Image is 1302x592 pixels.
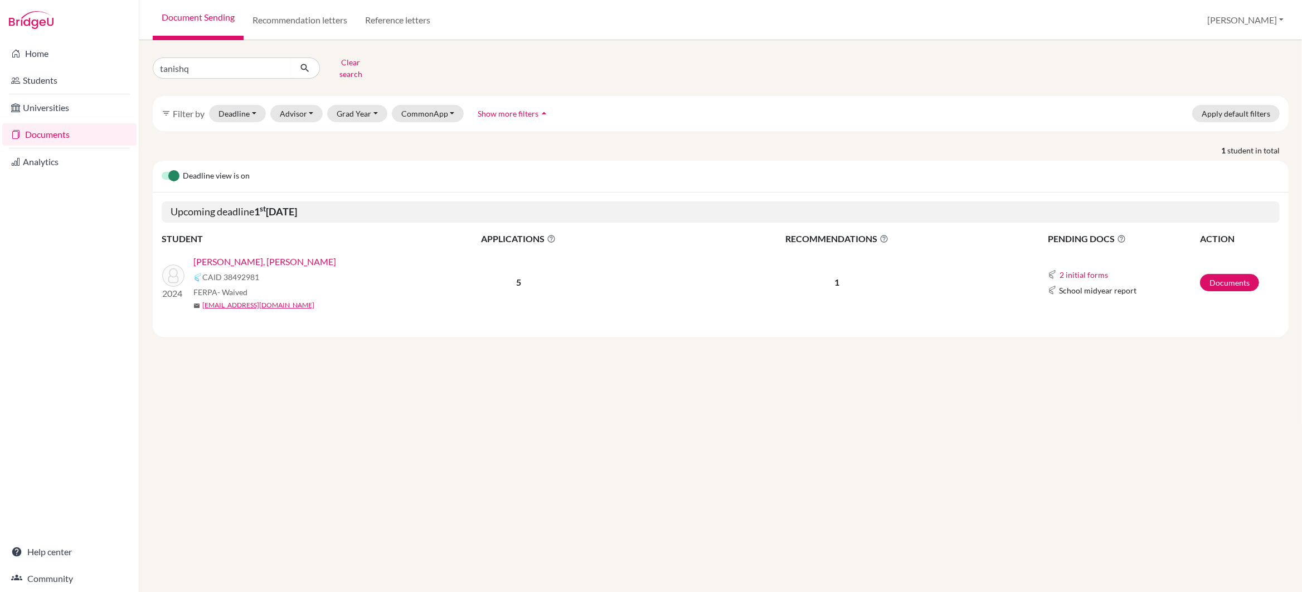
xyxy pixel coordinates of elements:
h5: Upcoming deadline [162,201,1280,223]
span: student in total [1227,145,1289,156]
a: Documents [1200,274,1259,291]
input: Find student by name... [153,57,291,79]
th: STUDENT [162,232,385,246]
img: Common App logo [1048,286,1057,295]
th: ACTION [1199,232,1280,246]
i: filter_list [162,109,171,118]
button: Apply default filters [1192,105,1280,122]
span: Deadline view is on [183,170,250,183]
button: Advisor [270,105,323,122]
p: 1 [653,276,1021,289]
a: [EMAIL_ADDRESS][DOMAIN_NAME] [202,300,314,310]
b: 1 [DATE] [254,205,297,218]
a: Help center [2,541,137,563]
a: [PERSON_NAME], [PERSON_NAME] [193,255,336,268]
span: CAID 38492981 [202,271,259,283]
a: Home [2,42,137,65]
button: Clear search [320,54,382,83]
img: TEJWANI, Tanishq Mukesh [162,264,184,287]
i: arrow_drop_up [538,108,550,119]
button: CommonApp [392,105,464,122]
span: School midyear report [1059,285,1136,296]
button: Show more filtersarrow_drop_up [468,105,559,122]
span: mail [193,302,200,309]
span: PENDING DOCS [1048,232,1199,246]
button: Grad Year [327,105,387,122]
a: Documents [2,123,137,146]
a: Analytics [2,151,137,173]
a: Students [2,69,137,92]
button: 2 initial forms [1059,268,1109,281]
img: Common App logo [1048,270,1057,279]
a: Community [2,567,137,590]
span: - Waived [217,287,247,297]
span: FERPA [193,286,247,298]
sup: st [260,204,266,213]
p: 2024 [162,287,184,300]
button: [PERSON_NAME] [1202,9,1289,31]
img: Bridge-U [9,11,54,29]
span: RECOMMENDATIONS [653,232,1021,246]
a: Universities [2,97,137,119]
span: Filter by [173,108,205,119]
img: Common App logo [193,273,202,282]
b: 5 [516,277,521,287]
span: APPLICATIONS [385,232,652,246]
strong: 1 [1221,145,1227,156]
span: Show more filters [478,109,538,118]
button: Deadline [209,105,266,122]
